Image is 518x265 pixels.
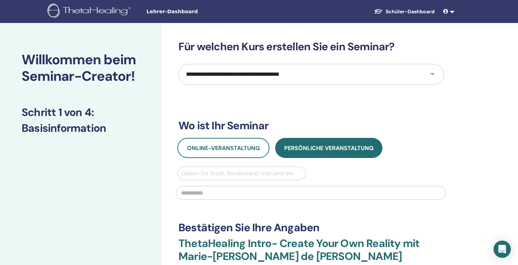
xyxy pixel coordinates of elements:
span: Persönliche Veranstaltung [284,144,373,152]
button: Persönliche Veranstaltung [275,138,382,158]
h3: Schritt 1 von 4 : [22,106,140,119]
div: Open Intercom Messenger [494,241,511,258]
h3: Wo ist Ihr Seminar [178,119,444,132]
h3: Bestätigen Sie Ihre Angaben [178,221,444,234]
h2: Willkommen beim Seminar-Creator! [22,52,140,84]
button: Online-Veranstaltung [177,138,269,158]
span: Lehrer-Dashboard [146,8,254,15]
h3: Basisinformation [22,122,140,135]
img: logo.png [47,4,133,20]
img: graduation-cap-white.svg [374,8,383,14]
h3: Für welchen Kurs erstellen Sie ein Seminar? [178,40,444,53]
span: Online-Veranstaltung [187,144,260,152]
a: Schüler-Dashboard [368,5,440,18]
